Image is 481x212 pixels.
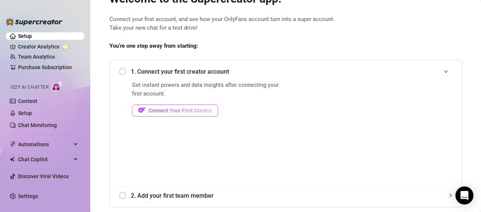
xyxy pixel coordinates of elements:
[149,108,212,114] span: Connect Your First Creator
[109,15,462,33] span: Connect your first account, and see how your OnlyFans account turn into a super account. Take you...
[6,18,62,26] img: logo-BBDzfeDw.svg
[10,157,15,162] img: Chat Copilot
[444,69,448,74] span: expanded
[18,193,38,199] a: Settings
[448,193,453,198] span: collapsed
[109,42,198,49] strong: You’re one step away from starting:
[18,173,69,179] a: Discover Viral Videos
[302,81,453,177] iframe: Add Creators
[18,98,37,104] a: Content
[131,191,453,200] span: 2. Add your first team member
[119,186,453,205] div: 2. Add your first team member
[119,62,453,81] div: 1. Connect your first creator account
[11,84,49,91] span: Izzy AI Chatter
[18,110,32,116] a: Setup
[18,54,55,60] a: Team Analytics
[18,138,71,150] span: Automations
[132,104,284,117] a: OFConnect Your First Creator
[18,64,72,70] a: Purchase Subscription
[131,67,453,76] span: 1. Connect your first creator account
[18,153,71,165] span: Chat Copilot
[18,41,78,53] a: Creator Analytics exclamation-circle
[132,104,218,117] button: OFConnect Your First Creator
[52,81,63,92] img: AI Chatter
[138,106,146,114] img: OF
[455,186,473,204] div: Open Intercom Messenger
[18,122,57,128] a: Chat Monitoring
[10,141,16,147] span: thunderbolt
[132,81,284,98] span: Get instant powers and data insights after connecting your first account.
[18,33,32,39] a: Setup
